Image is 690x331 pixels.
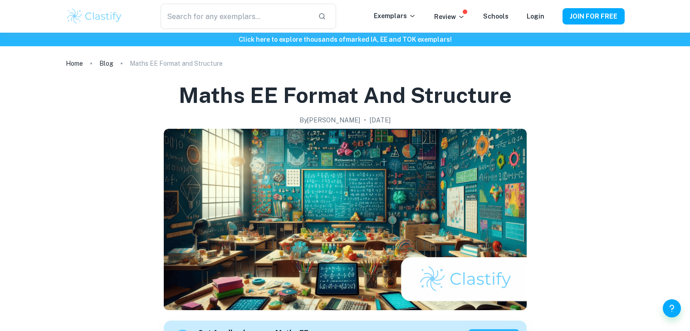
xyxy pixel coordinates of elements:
p: Review [434,12,465,22]
button: Help and Feedback [663,299,681,317]
p: Exemplars [374,11,416,21]
h2: [DATE] [370,115,391,125]
p: Maths EE Format and Structure [130,58,223,68]
img: Maths EE Format and Structure cover image [164,129,527,310]
input: Search for any exemplars... [161,4,310,29]
a: Login [527,13,544,20]
a: Home [66,57,83,70]
button: JOIN FOR FREE [563,8,625,24]
h2: By [PERSON_NAME] [299,115,360,125]
a: Blog [99,57,113,70]
img: Clastify logo [66,7,123,25]
h1: Maths EE Format and Structure [179,81,512,110]
p: • [364,115,366,125]
a: Schools [483,13,509,20]
h6: Click here to explore thousands of marked IA, EE and TOK exemplars ! [2,34,688,44]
